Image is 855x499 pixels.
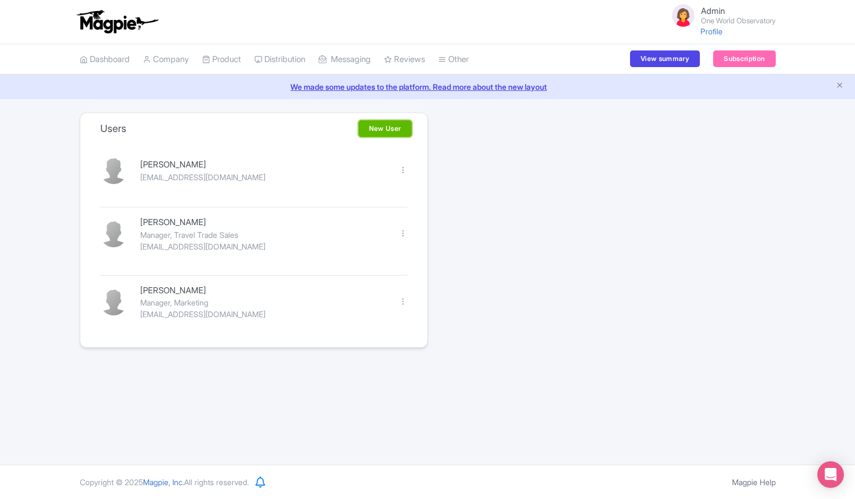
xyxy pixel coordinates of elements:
div: [EMAIL_ADDRESS][DOMAIN_NAME] [140,171,386,183]
a: Magpie Help [732,477,776,487]
h3: Users [100,123,126,135]
a: Subscription [713,50,775,67]
div: [PERSON_NAME] [140,159,386,171]
div: Manager, Marketing [140,297,386,308]
a: We made some updates to the platform. Read more about the new layout [7,81,848,93]
a: Profile [700,27,723,36]
div: [EMAIL_ADDRESS][DOMAIN_NAME] [140,241,386,252]
a: Reviews [384,44,425,75]
a: New User [359,120,412,137]
small: One World Observatory [701,17,776,24]
div: Copyright © 2025 All rights reserved. [73,476,255,488]
a: Admin One World Observatory [663,2,776,29]
div: [PERSON_NAME] [140,216,386,229]
a: Product [202,44,241,75]
span: Admin [701,6,725,16]
div: Manager, Travel Trade Sales [140,229,386,241]
a: Dashboard [80,44,130,75]
a: Other [438,44,469,75]
img: contact-b11cc6e953956a0c50a2f97983291f06.png [100,157,127,184]
img: avatar_key_member-9c1dde93af8b07d7383eb8b5fb890c87.png [670,2,697,29]
img: logo-ab69f6fb50320c5b225c76a69d11143b.png [74,9,160,34]
div: [EMAIL_ADDRESS][DOMAIN_NAME] [140,308,386,320]
button: Close announcement [836,80,844,93]
div: Open Intercom Messenger [817,461,844,488]
img: contact-b11cc6e953956a0c50a2f97983291f06.png [100,289,127,315]
a: View summary [630,50,700,67]
a: Company [143,44,189,75]
img: contact-b11cc6e953956a0c50a2f97983291f06.png [100,221,127,247]
div: [PERSON_NAME] [140,284,386,297]
a: Messaging [319,44,371,75]
a: Distribution [254,44,305,75]
span: Magpie, Inc. [143,477,184,487]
